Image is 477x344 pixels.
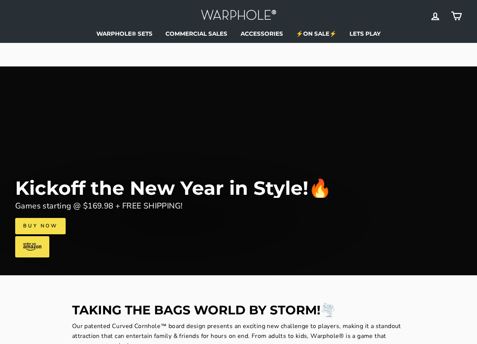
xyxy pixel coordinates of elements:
a: ACCESSORIES [235,28,289,39]
h2: TAKING THE BAGS WORLD BY STORM!🌪️ [72,304,405,316]
img: amazon-logo.svg [23,242,41,251]
ul: Primary [15,28,462,39]
a: Buy Now [15,218,66,234]
a: ⚡ON SALE⚡ [290,28,342,39]
a: WARPHOLE® SETS [91,28,158,39]
div: Games starting @ $169.98 + FREE SHIPPING! [15,200,183,212]
div: Kickoff the New Year in Style!🔥 [15,179,332,198]
img: Warphole [201,8,277,24]
a: COMMERCIAL SALES [160,28,233,39]
a: LETS PLAY [344,28,386,39]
